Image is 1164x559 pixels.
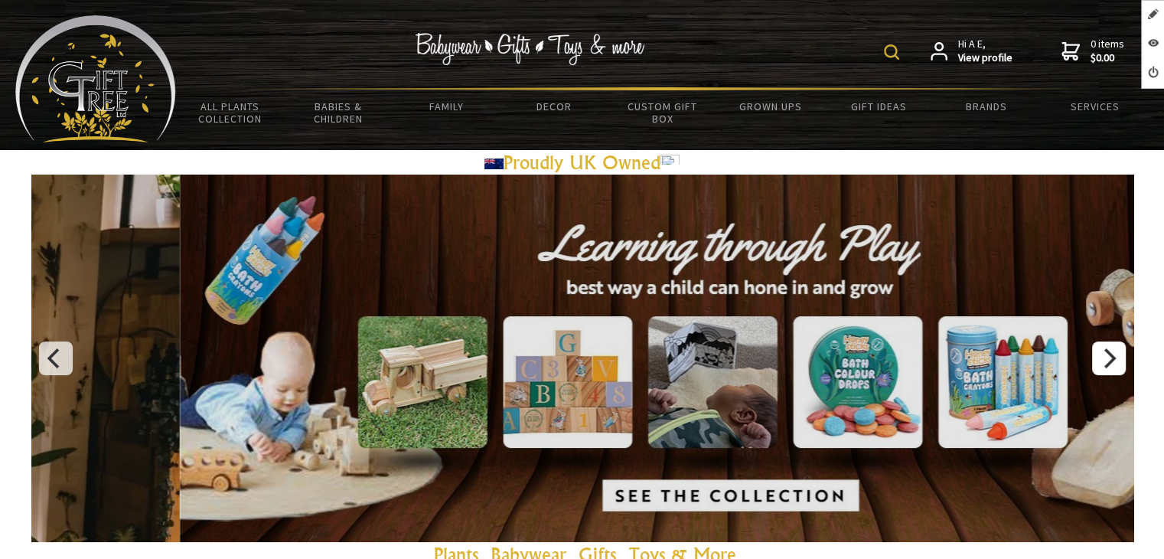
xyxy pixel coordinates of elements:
a: All Plants Collection [176,90,284,135]
button: Previous [39,342,73,375]
strong: View profile [958,51,1012,65]
a: Babies & Children [284,90,392,135]
img: product search [884,44,899,60]
span: 0 items [1091,37,1124,64]
strong: $0.00 [1091,51,1124,65]
a: Hi A E,View profile [931,38,1012,64]
a: Brands [933,90,1041,123]
a: 0 items$0.00 [1061,38,1124,64]
a: Family [392,90,500,123]
button: Next [1092,342,1126,375]
img: Babyware - Gifts - Toys and more... [15,15,176,142]
span: Hi A E, [958,38,1012,64]
a: Decor [500,90,608,123]
a: Proudly UK Owned [484,151,680,174]
a: Custom Gift Box [608,90,716,135]
a: Grown Ups [716,90,824,123]
a: Gift Ideas [824,90,932,123]
a: Services [1041,90,1149,123]
img: Babywear - Gifts - Toys & more [416,33,645,65]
